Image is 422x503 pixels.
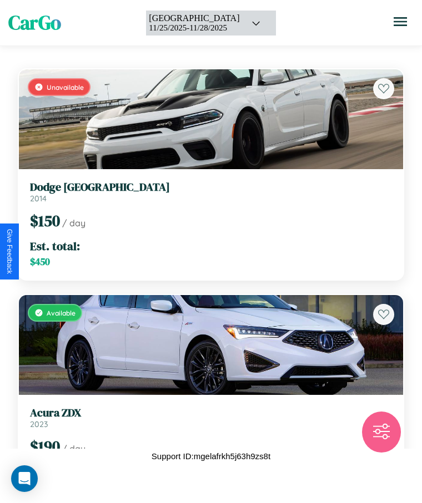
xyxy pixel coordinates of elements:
span: $ 450 [30,255,50,268]
span: $ 150 [30,210,60,231]
span: Est. total: [30,238,80,254]
span: / day [62,443,86,454]
h3: Dodge [GEOGRAPHIC_DATA] [30,180,392,194]
span: $ 190 [30,436,60,457]
span: 2014 [30,194,47,204]
span: CarGo [8,9,61,36]
span: / day [62,217,86,228]
div: 11 / 25 / 2025 - 11 / 28 / 2025 [149,23,239,33]
a: Dodge [GEOGRAPHIC_DATA]2014 [30,180,392,204]
div: Give Feedback [6,229,13,274]
div: [GEOGRAPHIC_DATA] [149,13,239,23]
p: Support ID: mgelafrkh5j63h9zs8t [152,449,270,464]
h3: Acura ZDX [30,406,392,419]
span: 2023 [30,419,48,429]
div: Open Intercom Messenger [11,465,38,492]
span: Unavailable [47,83,84,92]
span: Available [47,309,76,317]
a: Acura ZDX2023 [30,406,392,429]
